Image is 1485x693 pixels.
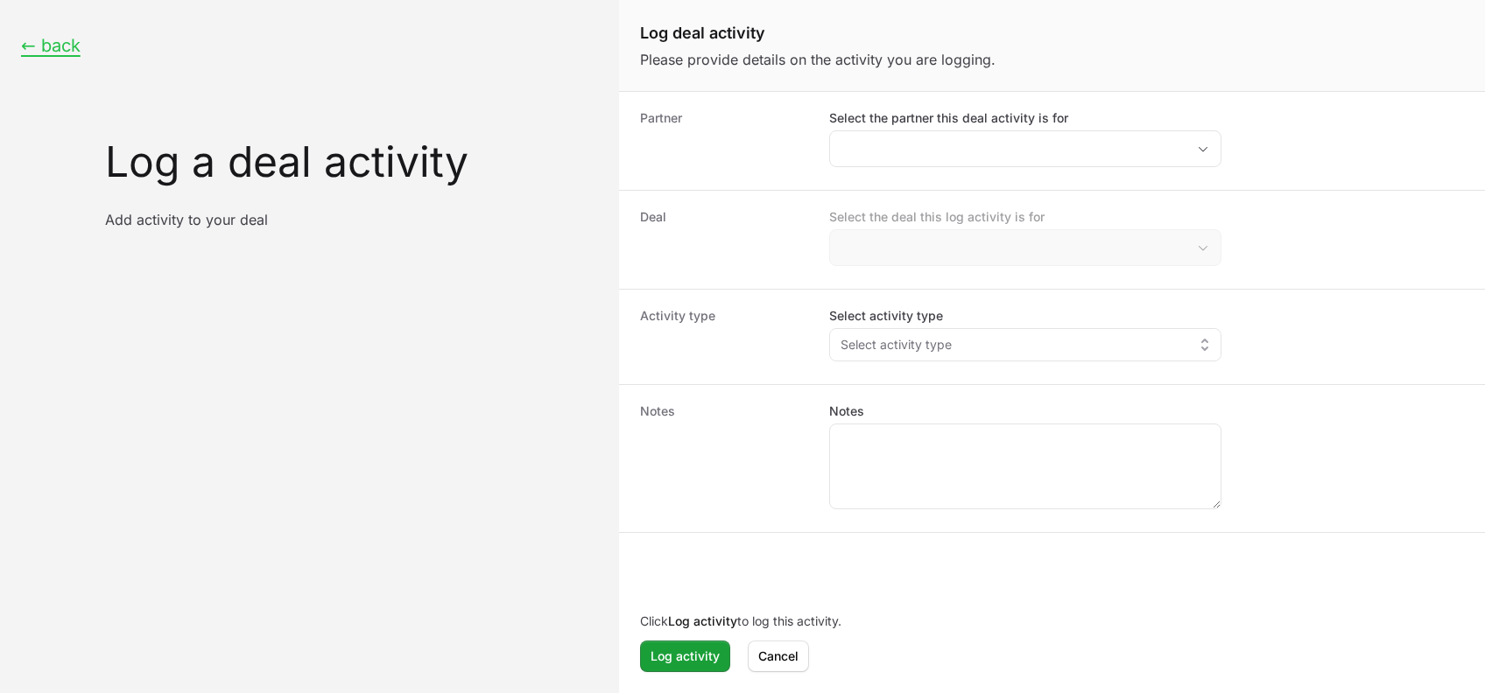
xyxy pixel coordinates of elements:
span: Cancel [758,646,799,667]
span: Log activity [651,646,720,667]
label: Select the deal this log activity is for [829,208,1221,226]
div: Open [1186,230,1221,265]
p: Please provide details on the activity you are logging. [640,49,1464,70]
div: Open [1186,131,1221,166]
p: Add activity to your deal [105,211,598,228]
button: Select activity type [830,329,1221,360]
h1: Log deal activity [640,21,1464,45]
dt: Activity type [640,307,808,367]
button: ← back [21,35,81,57]
p: Click to log this activity. [640,612,1464,630]
dt: Notes [640,402,808,514]
span: Select activity type [841,336,952,353]
label: Select the partner this deal activity is for [829,109,1221,127]
button: Cancel [748,640,809,672]
b: Log activity [668,613,737,628]
h1: Log a deal activity [105,141,598,183]
button: Log activity [640,640,730,672]
dl: Log deal activity form [619,92,1485,533]
dt: Partner [640,109,808,172]
dt: Deal [640,208,808,271]
label: Select activity type [829,307,1221,325]
label: Notes [829,402,1221,420]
